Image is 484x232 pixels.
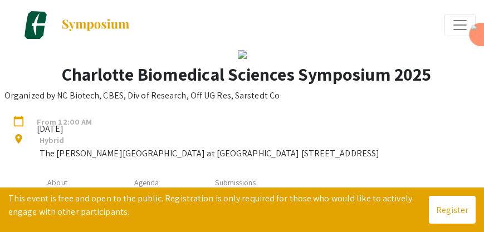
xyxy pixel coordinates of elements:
button: Expand or Collapse Menu [444,14,476,36]
div: About [47,177,67,189]
div: Submissions [215,177,256,189]
span: Hybrid [40,135,65,145]
p: The [PERSON_NAME][GEOGRAPHIC_DATA] at [GEOGRAPHIC_DATA] [STREET_ADDRESS] [40,147,379,160]
div: Agenda [134,177,159,189]
p: This event is free and open to the public. Registration is only required for those who would like... [8,192,429,219]
img: Charlotte Biomedical Sciences Symposium 2025 [22,11,50,39]
p: Organized by NC Biotech, CBES, Div of Research, Off UG Res, Sarstedt Co [4,89,280,102]
span: From 12:00 AM [28,116,100,122]
mat-icon: calendar_today [13,116,26,129]
iframe: Chat [8,182,47,224]
a: Charlotte Biomedical Sciences Symposium 2025 [8,11,130,39]
mat-icon: location_on [13,134,26,147]
h3: Charlotte Biomedical Sciences Symposium 2025 [62,63,431,85]
button: Register [429,196,476,224]
img: Symposium by ForagerOne [61,18,130,32]
img: c1384964-d4cf-4e9d-8fb0-60982fefffba.jpg [238,50,247,59]
span: [DATE] [28,122,100,129]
